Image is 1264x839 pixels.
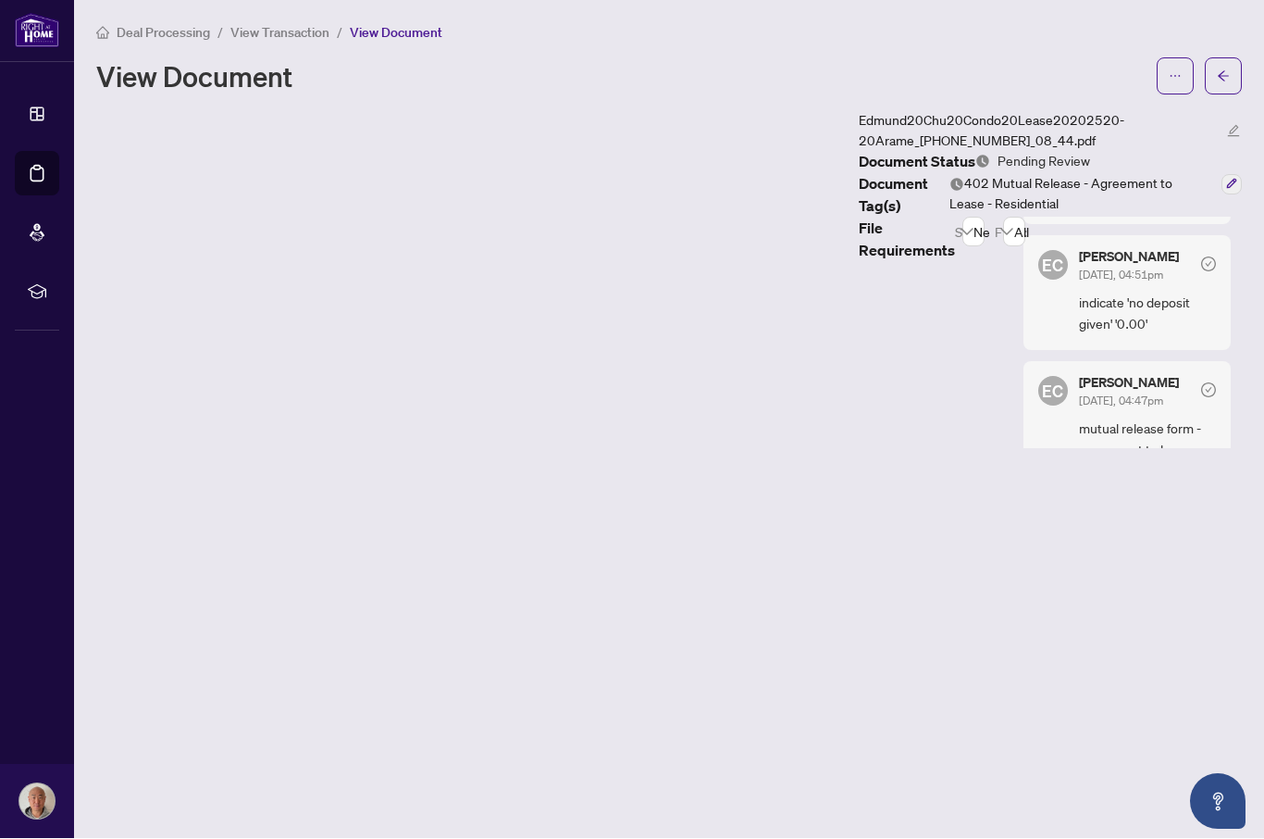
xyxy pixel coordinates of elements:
span: View Transaction [230,25,329,42]
span: check-circle [1201,383,1216,398]
img: Profile Icon [19,784,55,820]
h4: Document Status [859,151,975,173]
span: edit [1227,125,1240,138]
span: View Document [350,25,442,42]
img: Document Status [975,155,990,169]
span: home [96,27,109,40]
li: / [337,22,342,44]
img: logo [15,14,59,48]
span: Pending Review [998,151,1090,172]
span: ellipsis [1169,70,1182,83]
li: / [217,22,223,44]
span: 402 Mutual Release - Agreement to Lease - Residential [949,175,1172,212]
span: [DATE], 04:51pm [1079,269,1163,282]
span: mutual release form - agreement to lease form must be [DATE] [1079,419,1216,483]
button: Open asap [1190,774,1245,830]
span: EC [1042,379,1063,405]
span: EC [1042,253,1063,279]
span: Deal Processing [117,25,210,42]
p: Filter: [995,223,1003,244]
span: Newest [973,219,990,246]
p: Sort: [955,223,962,244]
h5: [PERSON_NAME] [1079,251,1179,264]
h1: View Document [96,62,292,92]
h4: File Requirements [859,218,955,449]
span: indicate 'no deposit given' '0.00' [1079,293,1216,336]
span: [DATE], 04:47pm [1079,394,1163,408]
span: arrow-left [1217,70,1230,83]
span: check-circle [1201,257,1216,272]
span: All [1014,219,1031,246]
span: Edmund20Chu20Condo20Lease20202520-20Arame_[PHONE_NUMBER]_08_44.pdf [859,110,1225,151]
h4: Document Tag(s) [859,173,949,218]
h5: [PERSON_NAME] [1079,377,1179,390]
img: Status Icon [949,178,964,193]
